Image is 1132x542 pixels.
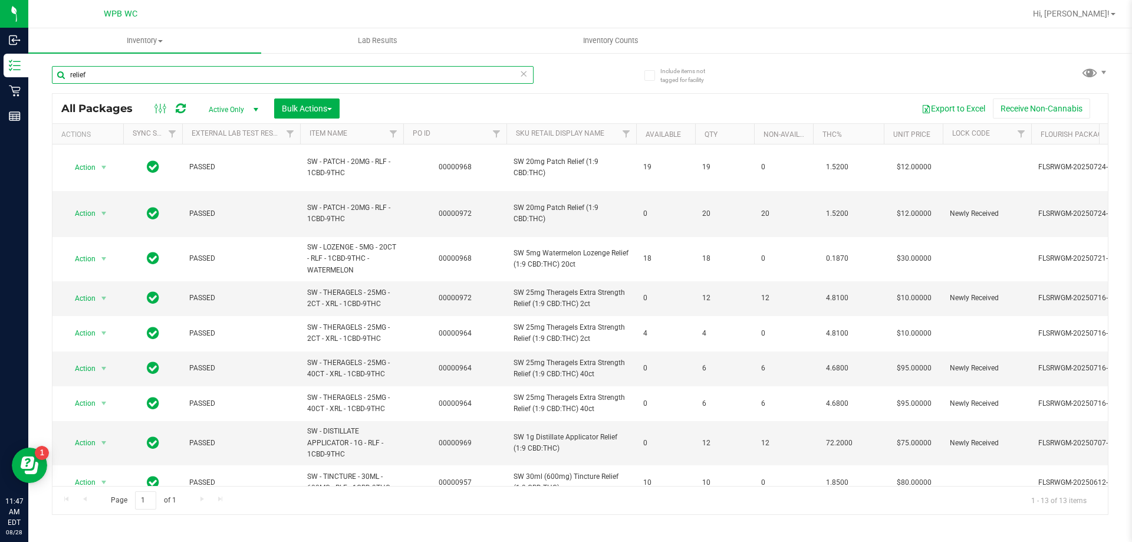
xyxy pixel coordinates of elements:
span: 1 - 13 of 13 items [1022,491,1096,509]
span: 0 [643,363,688,374]
a: 00000964 [439,399,472,408]
a: Lab Results [261,28,494,53]
a: 00000969 [439,439,472,447]
span: 6 [702,363,747,374]
span: Action [64,325,96,341]
span: SW 1g Distillate Applicator Relief (1:9 CBD:THC) [514,432,629,454]
span: 4 [702,328,747,339]
span: select [97,360,111,377]
a: Lock Code [952,129,990,137]
a: 00000964 [439,364,472,372]
span: 4.8100 [820,325,854,342]
span: PASSED [189,363,293,374]
span: Newly Received [950,398,1024,409]
a: Sku Retail Display Name [516,129,604,137]
span: 0 [643,208,688,219]
inline-svg: Reports [9,110,21,122]
a: 00000957 [439,478,472,487]
span: In Sync [147,250,159,267]
span: 20 [761,208,806,219]
span: SW 25mg Theragels Extra Strength Relief (1:9 CBD:THC) 2ct [514,287,629,310]
inline-svg: Inventory [9,60,21,71]
a: Filter [384,124,403,144]
inline-svg: Inbound [9,34,21,46]
a: 00000968 [439,163,472,171]
span: SW - THERAGELS - 25MG - 2CT - XRL - 1CBD-9THC [307,322,396,344]
span: Inventory [28,35,261,46]
span: All Packages [61,102,144,115]
span: 4 [643,328,688,339]
a: Filter [487,124,506,144]
span: 12 [702,438,747,449]
span: SW 25mg Theragels Extra Strength Relief (1:9 CBD:THC) 40ct [514,357,629,380]
span: 12 [761,293,806,304]
span: PASSED [189,398,293,409]
span: SW - PATCH - 20MG - RLF - 1CBD-9THC [307,156,396,179]
span: Action [64,435,96,451]
span: SW - PATCH - 20MG - RLF - 1CBD-9THC [307,202,396,225]
span: Include items not tagged for facility [660,67,719,84]
span: 10 [643,477,688,488]
span: Newly Received [950,438,1024,449]
span: 0 [761,162,806,173]
span: PASSED [189,328,293,339]
span: SW - THERAGELS - 25MG - 40CT - XRL - 1CBD-9THC [307,357,396,380]
span: select [97,159,111,176]
span: Inventory Counts [567,35,654,46]
a: Flourish Package ID [1041,130,1115,139]
a: PO ID [413,129,430,137]
span: In Sync [147,474,159,491]
a: Filter [163,124,182,144]
a: 00000968 [439,254,472,262]
span: 12 [702,293,747,304]
span: In Sync [147,360,159,376]
span: $10.00000 [891,290,937,307]
span: 0.1870 [820,250,854,267]
span: 4.8100 [820,290,854,307]
span: SW 25mg Theragels Extra Strength Relief (1:9 CBD:THC) 2ct [514,322,629,344]
span: PASSED [189,293,293,304]
span: SW - TINCTURE - 30ML - 600MG - RLF - 1CBD-9THC [307,471,396,494]
span: 0 [643,438,688,449]
span: 0 [761,477,806,488]
span: SW 30ml (600mg) Tincture Relief (1:9 CBD:THC) [514,471,629,494]
span: PASSED [189,477,293,488]
p: 08/28 [5,528,23,537]
span: 0 [643,293,688,304]
span: Action [64,290,96,307]
input: Search Package ID, Item Name, SKU, Lot or Part Number... [52,66,534,84]
span: select [97,290,111,307]
span: 0 [761,328,806,339]
span: 10 [702,477,747,488]
a: Unit Price [893,130,930,139]
a: 00000972 [439,209,472,218]
span: $10.00000 [891,325,937,342]
span: Hi, [PERSON_NAME]! [1033,9,1110,18]
span: $95.00000 [891,360,937,377]
span: SW 20mg Patch Relief (1:9 CBD:THC) [514,202,629,225]
span: select [97,325,111,341]
span: 1.5200 [820,159,854,176]
span: $12.00000 [891,159,937,176]
span: In Sync [147,435,159,451]
span: SW - THERAGELS - 25MG - 40CT - XRL - 1CBD-9THC [307,392,396,415]
a: Non-Available [764,130,816,139]
span: select [97,251,111,267]
a: Filter [1012,124,1031,144]
span: PASSED [189,253,293,264]
span: Action [64,251,96,267]
a: External Lab Test Result [192,129,284,137]
button: Bulk Actions [274,98,340,119]
span: 18 [643,253,688,264]
span: SW - LOZENGE - 5MG - 20CT - RLF - 1CBD-9THC - WATERMELON [307,242,396,276]
span: $75.00000 [891,435,937,452]
span: select [97,395,111,412]
span: 72.2000 [820,435,858,452]
span: Action [64,159,96,176]
span: In Sync [147,325,159,341]
span: SW 20mg Patch Relief (1:9 CBD:THC) [514,156,629,179]
span: $30.00000 [891,250,937,267]
span: In Sync [147,395,159,412]
a: Qty [705,130,718,139]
